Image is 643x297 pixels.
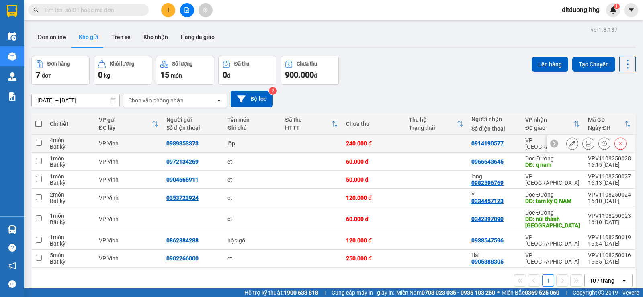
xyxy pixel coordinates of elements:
div: VPV1108250028 [588,155,631,162]
img: warehouse-icon [8,225,16,234]
div: VP Vinh [99,195,158,201]
span: 1 [615,4,618,9]
div: 16:10 [DATE] [588,198,631,204]
div: VP Vinh [99,140,158,147]
div: 120.000 đ [346,195,401,201]
strong: 0708 023 035 - 0935 103 250 [422,289,495,296]
th: Toggle SortBy [584,113,635,135]
span: đ [227,72,230,79]
div: 15:54 [DATE] [588,240,631,247]
span: | [324,288,326,297]
span: aim [203,7,208,13]
div: 240.000 đ [346,140,401,147]
div: Dọc Đường [525,191,580,198]
div: 16:15 [DATE] [588,162,631,168]
div: lốp [227,140,277,147]
div: Mã GD [588,117,625,123]
span: kg [104,72,110,79]
div: long [471,173,517,180]
div: ĐC lấy [99,125,152,131]
div: VP gửi [99,117,152,123]
div: 1 món [50,213,91,219]
strong: 1900 633 818 [284,289,318,296]
img: warehouse-icon [8,32,16,41]
button: 1 [542,274,554,287]
div: 0972134269 [166,158,199,165]
input: Select a date range. [32,94,119,107]
div: 0342397090 [471,216,504,222]
img: solution-icon [8,92,16,101]
div: Tên món [227,117,277,123]
div: 1 món [50,234,91,240]
span: 15 [160,70,169,80]
button: Trên xe [105,27,137,47]
div: 4 món [50,137,91,143]
div: 5 món [50,252,91,258]
button: aim [199,3,213,17]
span: 7 [36,70,40,80]
div: ĐC giao [525,125,573,131]
span: plus [166,7,171,13]
span: search [33,7,39,13]
button: Kho nhận [137,27,174,47]
img: icon-new-feature [610,6,617,14]
div: Khối lượng [110,61,134,67]
span: message [8,280,16,288]
div: 0334457123 [471,198,504,204]
span: copyright [598,290,604,295]
div: 0989353373 [166,140,199,147]
span: món [171,72,182,79]
div: Chưa thu [346,121,401,127]
span: | [565,288,567,297]
th: Toggle SortBy [95,113,162,135]
sup: 1 [614,4,620,9]
div: Bất kỳ [50,162,91,168]
img: logo-vxr [7,5,17,17]
div: Bất kỳ [50,198,91,204]
div: Chưa thu [297,61,317,67]
div: VP [GEOGRAPHIC_DATA] [525,234,580,247]
span: 900.000 [285,70,314,80]
sup: 2 [269,87,277,95]
div: ct [227,255,277,262]
button: plus [161,3,175,17]
button: Hàng đã giao [174,27,221,47]
button: Số lượng15món [156,56,214,85]
div: hộp gỗ [227,237,277,244]
div: Số điện thoại [471,125,517,132]
div: Dọc Đường [525,209,580,216]
div: 60.000 đ [346,158,401,165]
div: Đã thu [234,61,249,67]
span: Cung cấp máy in - giấy in: [332,288,394,297]
div: VPV1108250019 [588,234,631,240]
div: Y [471,191,517,198]
div: 10 / trang [590,277,614,285]
button: file-add [180,3,194,17]
span: 0 [223,70,227,80]
div: 15:35 [DATE] [588,258,631,265]
svg: open [621,277,627,284]
div: DĐ: q nam [525,162,580,168]
button: Chưa thu900.000đ [281,56,339,85]
div: 0902266000 [166,255,199,262]
span: file-add [184,7,190,13]
button: Bộ lọc [231,91,273,107]
button: caret-down [624,3,638,17]
div: 16:10 [DATE] [588,219,631,225]
div: Bất kỳ [50,240,91,247]
span: Miền Nam [396,288,495,297]
div: Bất kỳ [50,258,91,265]
img: warehouse-icon [8,72,16,81]
button: Đã thu0đ [218,56,276,85]
span: đơn [42,72,52,79]
div: Bất kỳ [50,143,91,150]
div: Ghi chú [227,125,277,131]
div: VP nhận [525,117,573,123]
div: VPV1108250024 [588,191,631,198]
img: warehouse-icon [8,52,16,61]
th: Toggle SortBy [405,113,467,135]
div: 1 món [50,155,91,162]
div: 60.000 đ [346,216,401,222]
span: dltduong.hhg [555,5,606,15]
div: VP [GEOGRAPHIC_DATA] [525,173,580,186]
